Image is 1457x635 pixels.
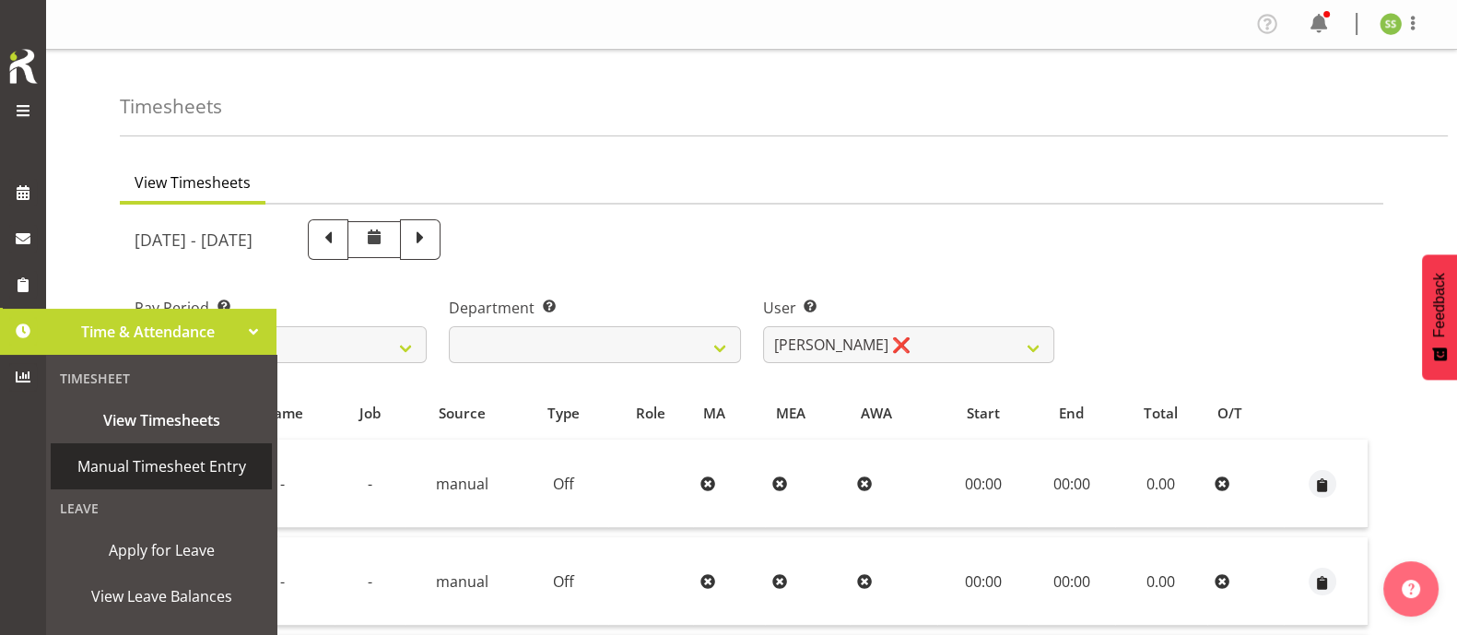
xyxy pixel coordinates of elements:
[60,536,263,564] span: Apply for Leave
[1115,537,1207,626] td: 0.00
[763,297,1055,319] label: User
[967,403,1000,424] span: Start
[60,406,263,434] span: View Timesheets
[776,403,805,424] span: MEA
[359,403,381,424] span: Job
[439,403,486,424] span: Source
[51,489,272,527] div: Leave
[1402,580,1420,598] img: help-xxl-2.png
[1431,273,1448,337] span: Feedback
[368,474,372,494] span: -
[1422,254,1457,380] button: Feedback - Show survey
[449,297,741,319] label: Department
[519,440,608,528] td: Off
[636,403,665,424] span: Role
[51,397,272,443] a: View Timesheets
[1059,403,1084,424] span: End
[861,403,892,424] span: AWA
[703,403,725,424] span: MA
[55,318,240,346] span: Time & Attendance
[1217,403,1242,424] span: O/T
[547,403,580,424] span: Type
[436,571,488,592] span: manual
[519,537,608,626] td: Off
[1380,13,1402,35] img: sivanila-sapati8639.jpg
[120,96,222,117] h4: Timesheets
[51,573,272,619] a: View Leave Balances
[1115,440,1207,528] td: 0.00
[135,297,427,319] label: Pay Period
[51,443,272,489] a: Manual Timesheet Entry
[263,403,303,424] span: Name
[280,571,285,592] span: -
[1028,440,1115,528] td: 00:00
[5,46,41,87] img: Rosterit icon logo
[51,527,272,573] a: Apply for Leave
[60,582,263,610] span: View Leave Balances
[46,309,276,355] a: Time & Attendance
[1028,537,1115,626] td: 00:00
[368,571,372,592] span: -
[280,474,285,494] span: -
[51,359,272,397] div: Timesheet
[1144,403,1178,424] span: Total
[436,474,488,494] span: manual
[937,440,1028,528] td: 00:00
[937,537,1028,626] td: 00:00
[60,453,263,480] span: Manual Timesheet Entry
[135,171,251,194] span: View Timesheets
[135,229,253,250] h5: [DATE] - [DATE]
